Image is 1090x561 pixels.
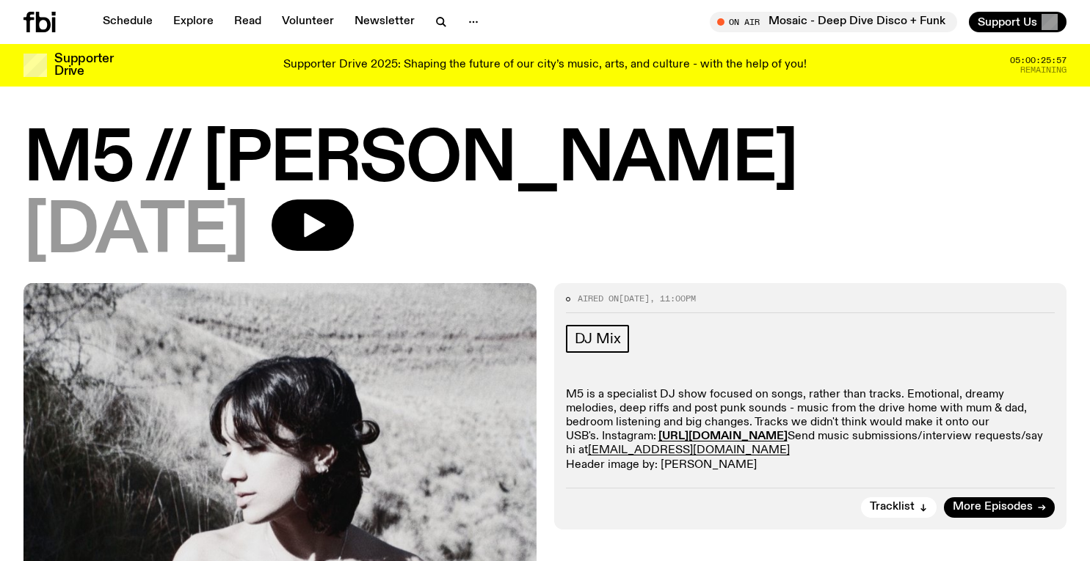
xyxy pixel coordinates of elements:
button: Support Us [969,12,1067,32]
a: More Episodes [944,497,1055,518]
span: More Episodes [953,502,1033,513]
span: Support Us [978,15,1037,29]
span: 05:00:25:57 [1010,56,1067,65]
h3: Supporter Drive [54,53,113,78]
a: Volunteer [273,12,343,32]
a: DJ Mix [566,325,630,353]
p: M5 is a specialist DJ show focused on songs, rather than tracks. Emotional, dreamy melodies, deep... [566,388,1056,472]
span: Remaining [1020,66,1067,74]
p: Supporter Drive 2025: Shaping the future of our city’s music, arts, and culture - with the help o... [283,59,807,72]
button: On AirMosaic - Deep Dive Disco + Funk [710,12,957,32]
span: Aired on [578,293,619,304]
a: [EMAIL_ADDRESS][DOMAIN_NAME] [588,444,790,456]
span: Tracklist [870,502,915,513]
span: [DATE] [23,199,248,265]
button: Tracklist [861,497,937,518]
a: Schedule [94,12,161,32]
a: Read [225,12,270,32]
span: , 11:00pm [650,293,696,304]
h1: M5 // [PERSON_NAME] [23,128,1067,194]
span: [DATE] [619,293,650,304]
a: Explore [164,12,222,32]
span: DJ Mix [575,331,621,347]
a: Newsletter [346,12,424,32]
a: [URL][DOMAIN_NAME] [658,430,788,442]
